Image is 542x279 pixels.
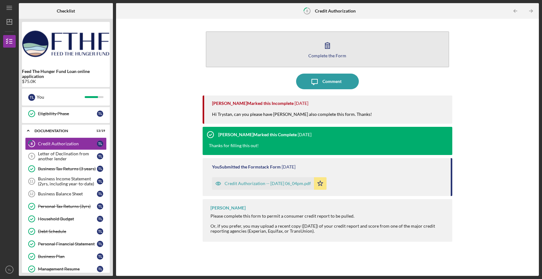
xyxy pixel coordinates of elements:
b: Feed The Hunger Fund Loan online application [22,69,110,79]
div: T L [97,228,103,235]
div: Business Balance Sheet [38,191,97,196]
tspan: 11 [29,179,33,183]
div: Business Tax Returns (3 years) [38,166,97,171]
a: 8Credit AuthorizationTL [25,137,107,150]
a: Business Tax Returns (3 years)TL [25,163,107,175]
tspan: 8 [31,142,33,146]
div: Business Income Statement (2yrs, including year-to-date) [38,176,97,186]
button: Credit Authorization -- [DATE] 06_04pm.pdf [212,177,327,190]
b: Credit Authorization [315,8,356,13]
div: Letter of Declination from another lender [38,151,97,161]
div: T L [97,253,103,260]
div: $75.0K [22,79,110,84]
a: Household BudgetTL [25,213,107,225]
div: [PERSON_NAME] Marked this Incomplete [212,101,294,106]
div: T L [97,241,103,247]
div: You Submitted the Formstack Form [212,164,281,169]
div: Hi Trystan, can you please have [PERSON_NAME] also complete this form. Thanks! [212,111,378,124]
div: T L [97,141,103,147]
div: Eligibility Phase [38,111,97,116]
div: T L [97,203,103,209]
div: T L [97,111,103,117]
div: 13 / 19 [94,129,105,133]
a: 11Business Income Statement (2yrs, including year-to-date)TL [25,175,107,188]
div: T L [97,216,103,222]
time: 2025-09-10 01:01 [295,101,308,106]
button: TL [3,263,16,276]
div: Personal Financial Statement [38,241,97,246]
div: Household Budget [38,216,97,221]
a: Eligibility PhaseTL [25,107,107,120]
div: Or, if you prefer, you may upload a recent copy ([DATE]) of your credit report and score from one... [210,224,446,234]
a: 9Letter of Declination from another lenderTL [25,150,107,163]
div: Documentation [35,129,89,133]
div: Debt Schedule [38,229,97,234]
a: Personal Tax Returns (3yrs)TL [25,200,107,213]
a: Debt ScheduleTL [25,225,107,238]
div: T L [97,191,103,197]
a: Personal Financial StatementTL [25,238,107,250]
time: 2025-09-04 22:47 [298,132,311,137]
b: Checklist [57,8,75,13]
div: [PERSON_NAME] Marked this Complete [218,132,297,137]
a: 12Business Balance SheetTL [25,188,107,200]
tspan: 9 [31,154,33,158]
div: Credit Authorization [38,141,97,146]
tspan: 8 [306,9,308,13]
a: Management ResumeTL [25,263,107,275]
div: Personal Tax Returns (3yrs) [38,204,97,209]
div: T L [28,94,35,101]
div: T L [97,266,103,272]
time: 2025-09-04 22:04 [282,164,295,169]
div: Credit Authorization -- [DATE] 06_04pm.pdf [225,181,311,186]
div: Complete the Form [308,53,346,58]
div: You [37,92,85,102]
div: T L [97,178,103,184]
div: Management Resume [38,266,97,271]
button: Complete the Form [206,31,449,67]
div: Please complete this form to permit a consumer credit report to be pulled. [210,214,446,219]
a: Business PlanTL [25,250,107,263]
text: TL [8,268,11,271]
div: [PERSON_NAME] [210,205,246,210]
img: Product logo [22,25,110,63]
button: Comment [296,74,359,89]
tspan: 12 [29,192,33,196]
div: T L [97,166,103,172]
div: Thanks for filling this out! [209,142,259,149]
div: T L [97,153,103,159]
div: Business Plan [38,254,97,259]
div: Comment [322,74,342,89]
